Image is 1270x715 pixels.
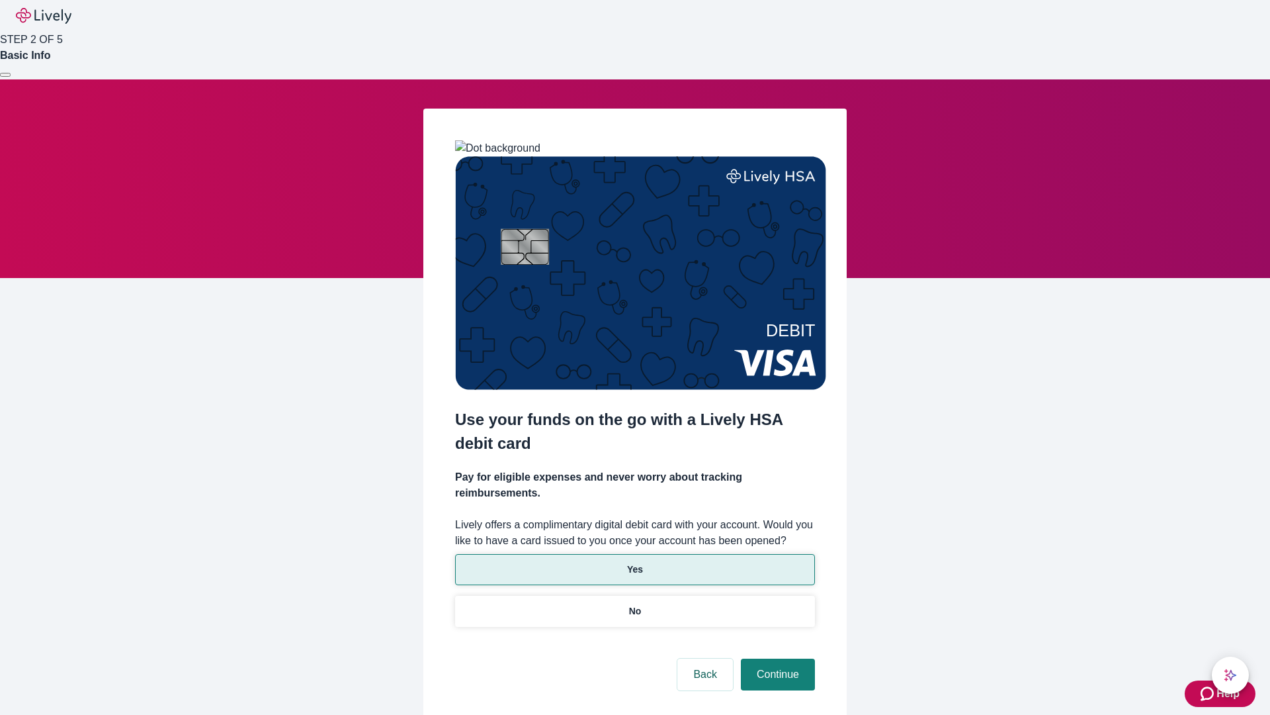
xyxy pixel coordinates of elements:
[455,469,815,501] h4: Pay for eligible expenses and never worry about tracking reimbursements.
[455,140,540,156] img: Dot background
[1212,657,1249,694] button: chat
[455,517,815,549] label: Lively offers a complimentary digital debit card with your account. Would you like to have a card...
[1185,681,1255,707] button: Zendesk support iconHelp
[455,408,815,455] h2: Use your funds on the go with a Lively HSA debit card
[455,554,815,585] button: Yes
[677,659,733,691] button: Back
[627,563,643,577] p: Yes
[16,8,71,24] img: Lively
[741,659,815,691] button: Continue
[455,596,815,627] button: No
[455,156,826,390] img: Debit card
[1201,686,1216,702] svg: Zendesk support icon
[629,604,642,618] p: No
[1224,669,1237,682] svg: Lively AI Assistant
[1216,686,1240,702] span: Help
